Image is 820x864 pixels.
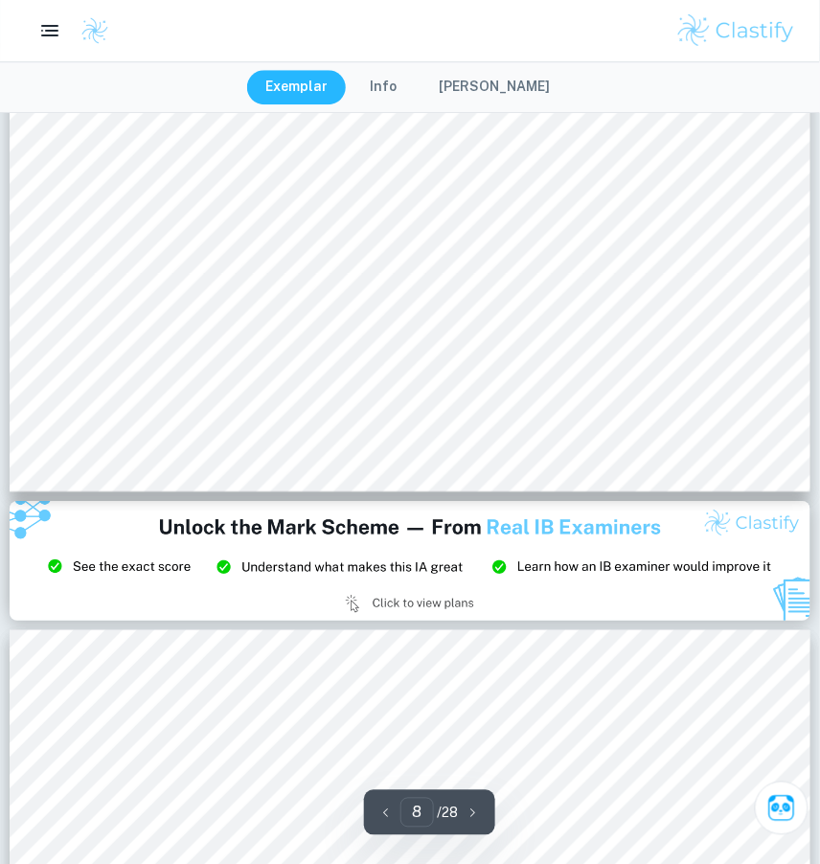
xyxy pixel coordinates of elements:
img: Ad [10,501,810,621]
button: Ask Clai [755,782,809,835]
button: Info [352,70,417,104]
button: Exemplar [247,70,348,104]
a: Clastify logo [69,16,109,45]
img: Clastify logo [80,16,109,45]
button: [PERSON_NAME] [421,70,570,104]
img: Clastify logo [675,11,797,50]
p: / 28 [438,803,459,824]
